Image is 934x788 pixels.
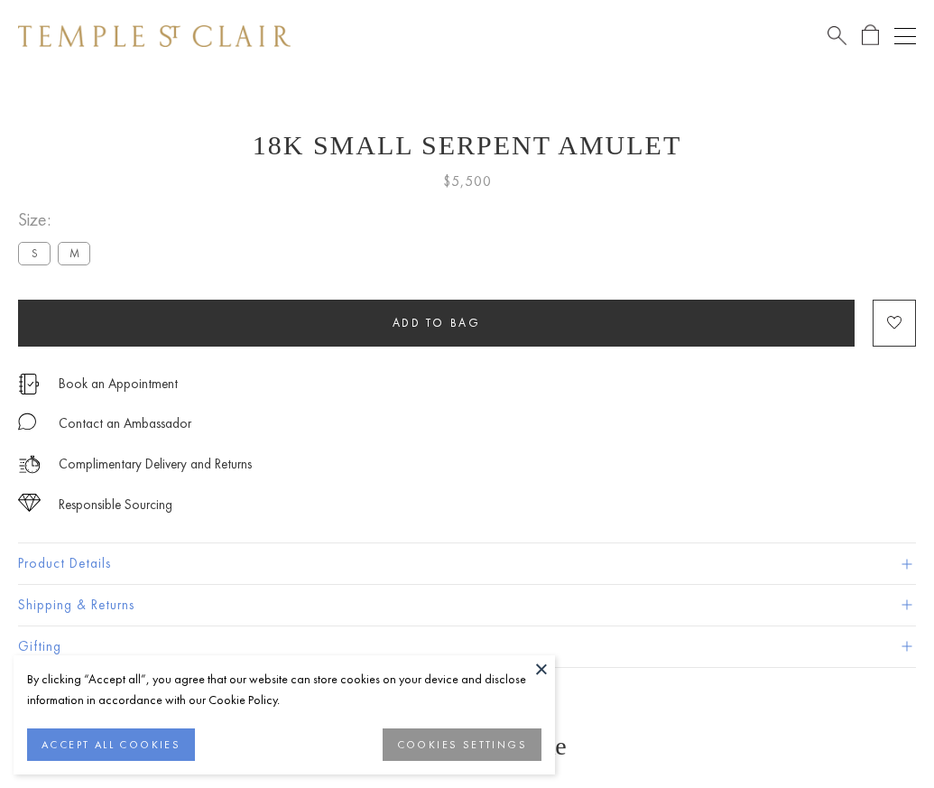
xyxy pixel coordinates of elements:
[18,25,291,47] img: Temple St. Clair
[18,242,51,264] label: S
[59,453,252,476] p: Complimentary Delivery and Returns
[18,453,41,476] img: icon_delivery.svg
[27,669,541,710] div: By clicking “Accept all”, you agree that our website can store cookies on your device and disclos...
[383,728,541,761] button: COOKIES SETTINGS
[393,315,481,330] span: Add to bag
[18,413,36,431] img: MessageIcon-01_2.svg
[18,626,916,667] button: Gifting
[59,413,191,435] div: Contact an Ambassador
[59,374,178,394] a: Book an Appointment
[443,170,492,193] span: $5,500
[18,300,855,347] button: Add to bag
[18,543,916,584] button: Product Details
[18,205,97,235] span: Size:
[27,728,195,761] button: ACCEPT ALL COOKIES
[18,374,40,394] img: icon_appointment.svg
[18,130,916,161] h1: 18K Small Serpent Amulet
[58,242,90,264] label: M
[59,494,172,516] div: Responsible Sourcing
[18,494,41,512] img: icon_sourcing.svg
[862,24,879,47] a: Open Shopping Bag
[828,24,846,47] a: Search
[18,585,916,626] button: Shipping & Returns
[894,25,916,47] button: Open navigation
